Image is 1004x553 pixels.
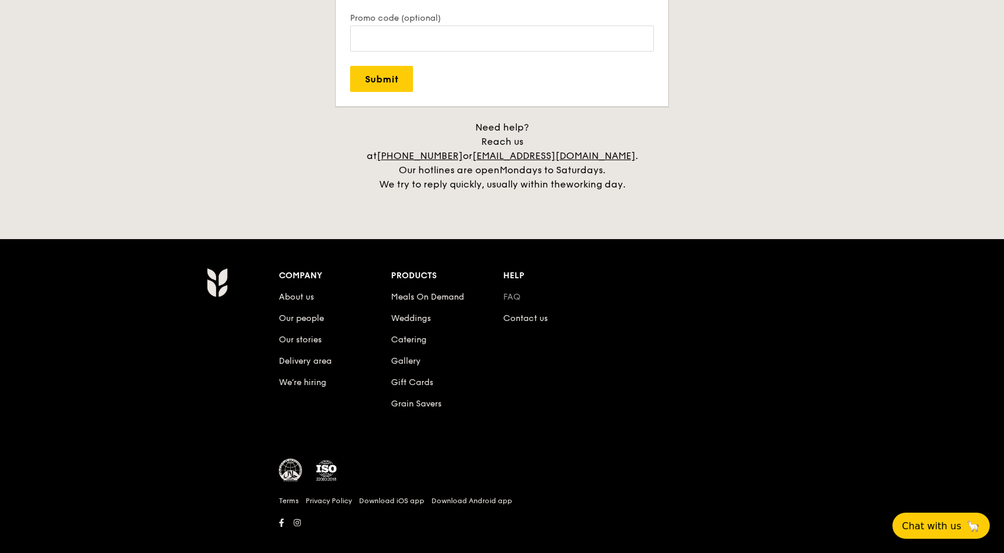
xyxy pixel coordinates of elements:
div: Help [503,268,615,284]
a: About us [279,292,314,302]
img: ISO Certified [314,459,338,482]
a: [PHONE_NUMBER] [377,150,463,161]
a: Terms [279,496,298,506]
div: Products [391,268,503,284]
a: FAQ [503,292,520,302]
a: Download Android app [431,496,512,506]
a: Meals On Demand [391,292,464,302]
a: Catering [391,335,427,345]
span: 🦙 [966,519,980,533]
img: MUIS Halal Certified [279,459,303,482]
span: Mondays to Saturdays. [500,164,605,176]
button: Chat with us🦙 [892,513,990,539]
input: Submit [350,66,413,92]
a: Contact us [503,313,548,323]
a: Delivery area [279,356,332,366]
div: Need help? Reach us at or . Our hotlines are open We try to reply quickly, usually within the [354,120,650,192]
a: Weddings [391,313,431,323]
a: [EMAIL_ADDRESS][DOMAIN_NAME] [472,150,636,161]
span: working day. [566,179,625,190]
a: Gallery [391,356,421,366]
a: Grain Savers [391,399,441,409]
img: AYc88T3wAAAABJRU5ErkJggg== [206,268,227,297]
div: Company [279,268,391,284]
a: Privacy Policy [306,496,352,506]
a: Gift Cards [391,377,433,387]
label: Promo code (optional) [350,13,654,23]
a: Download iOS app [359,496,424,506]
a: Our stories [279,335,322,345]
span: Chat with us [902,520,961,532]
a: Our people [279,313,324,323]
h6: Revision [160,531,844,541]
a: We’re hiring [279,377,326,387]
